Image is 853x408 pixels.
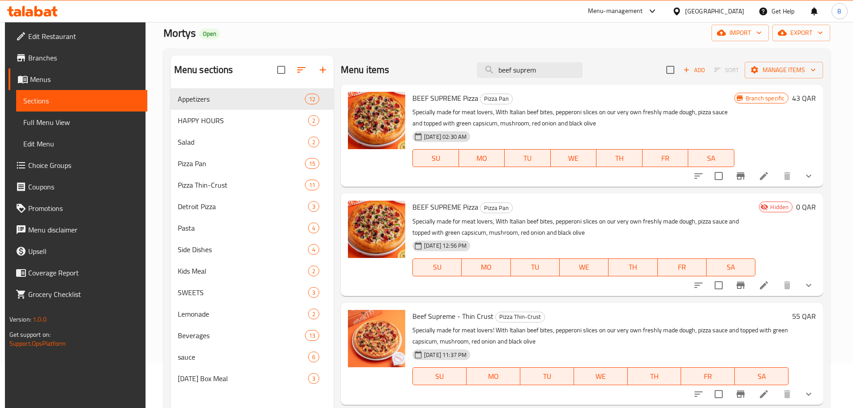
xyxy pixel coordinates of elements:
button: Branch-specific-item [730,383,751,405]
span: Branches [28,52,140,63]
button: SU [412,149,459,167]
span: Select section [661,60,680,79]
span: Select to update [709,276,728,295]
span: BEEF SUPREME Pizza [412,200,478,214]
button: show more [798,383,819,405]
div: items [308,352,319,362]
button: SU [412,367,467,385]
span: 3 [309,202,319,211]
button: Add section [312,59,334,81]
span: WE [563,261,605,274]
span: Add [682,65,706,75]
span: Promotions [28,203,140,214]
svg: Show Choices [803,389,814,399]
span: Beef Supreme - Thin Crust [412,309,493,323]
div: [GEOGRAPHIC_DATA] [685,6,744,16]
span: TU [514,261,556,274]
button: show more [798,275,819,296]
a: Menu disclaimer [9,219,147,241]
div: items [305,94,319,104]
div: sauce6 [171,346,334,368]
button: delete [776,383,798,405]
button: WE [551,149,597,167]
button: FR [681,367,735,385]
a: Choice Groups [9,155,147,176]
span: BEEF SUPREME Pizza [412,91,478,105]
span: import [719,27,762,39]
div: items [308,115,319,126]
a: Coupons [9,176,147,198]
div: Menu-management [588,6,643,17]
span: TH [600,152,639,165]
div: items [305,158,319,169]
span: Lemonade [178,309,308,319]
a: Promotions [9,198,147,219]
span: export [780,27,823,39]
span: [DATE] 02:30 AM [420,133,470,141]
img: Beef Supreme - Thin Crust [348,310,405,367]
button: SA [735,367,789,385]
button: SU [412,258,462,276]
a: Support.OpsPlatform [9,338,66,349]
a: Branches [9,47,147,69]
span: sauce [178,352,308,362]
div: Side Dishes4 [171,239,334,260]
span: Full Menu View [23,117,140,128]
button: MO [459,149,505,167]
a: Edit Menu [16,133,147,155]
span: Side Dishes [178,244,308,255]
span: 15 [305,159,319,168]
h6: 0 QAR [796,201,816,213]
a: Coverage Report [9,262,147,283]
span: 3 [309,374,319,383]
button: sort-choices [688,165,709,187]
h6: 43 QAR [792,92,816,104]
div: items [308,201,319,212]
span: Choice Groups [28,160,140,171]
span: Kids Meal [178,266,308,276]
span: 1.0.0 [33,314,47,325]
a: Grocery Checklist [9,283,147,305]
span: 2 [309,267,319,275]
span: 2 [309,310,319,318]
a: Edit menu item [759,389,769,399]
div: items [308,244,319,255]
span: Hidden [767,203,792,211]
div: items [308,223,319,233]
span: Select to update [709,385,728,404]
h2: Menu items [341,63,390,77]
a: Sections [16,90,147,112]
span: [DATE] Box Meal [178,373,308,384]
span: TH [612,261,654,274]
a: Menus [9,69,147,90]
button: TU [511,258,560,276]
h6: 55 QAR [792,310,816,322]
a: Edit menu item [759,280,769,291]
span: SU [416,261,458,274]
span: Pasta [178,223,308,233]
a: Edit menu item [759,171,769,181]
span: Menus [30,74,140,85]
div: Pizza Thin-Crust [495,312,545,322]
div: [DATE] Box Meal3 [171,368,334,389]
div: items [308,373,319,384]
button: show more [798,165,819,187]
button: WE [574,367,628,385]
button: TU [520,367,574,385]
span: Pizza Thin-Crust [178,180,305,190]
span: Grocery Checklist [28,289,140,300]
span: Detroit Pizza [178,201,308,212]
span: SA [692,152,731,165]
span: WE [578,370,624,383]
div: Pizza Pan [480,202,513,213]
span: FR [661,261,703,274]
div: SWEETS [178,287,308,298]
span: Pizza Thin-Crust [496,312,544,322]
button: delete [776,165,798,187]
button: delete [776,275,798,296]
button: Manage items [745,62,823,78]
span: Add item [680,63,708,77]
